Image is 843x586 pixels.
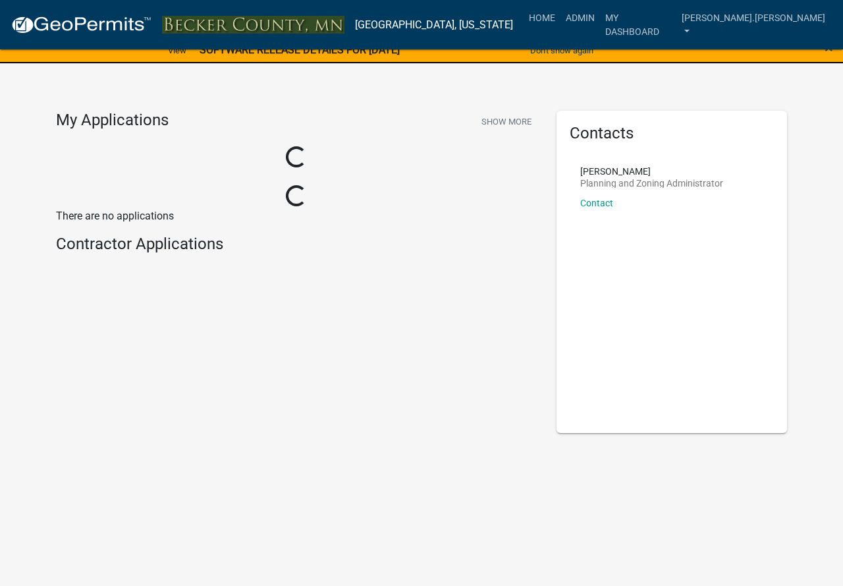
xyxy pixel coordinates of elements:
[476,111,537,132] button: Show More
[560,5,600,30] a: Admin
[200,44,400,56] strong: SOFTWARE RELEASE DETAILS FOR [DATE]
[56,208,537,224] p: There are no applications
[600,5,677,44] a: My Dashboard
[56,235,537,254] h4: Contractor Applications
[580,167,723,176] p: [PERSON_NAME]
[162,16,344,33] img: Becker County, Minnesota
[355,14,513,36] a: [GEOGRAPHIC_DATA], [US_STATE]
[825,40,833,55] button: Close
[56,235,537,259] wm-workflow-list-section: Contractor Applications
[570,124,774,143] h5: Contacts
[163,40,192,61] a: View
[524,5,560,30] a: Home
[525,40,599,61] button: Don't show again
[676,5,832,44] a: [PERSON_NAME].[PERSON_NAME]
[580,179,723,188] p: Planning and Zoning Administrator
[56,111,169,131] h4: My Applications
[580,198,613,208] a: Contact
